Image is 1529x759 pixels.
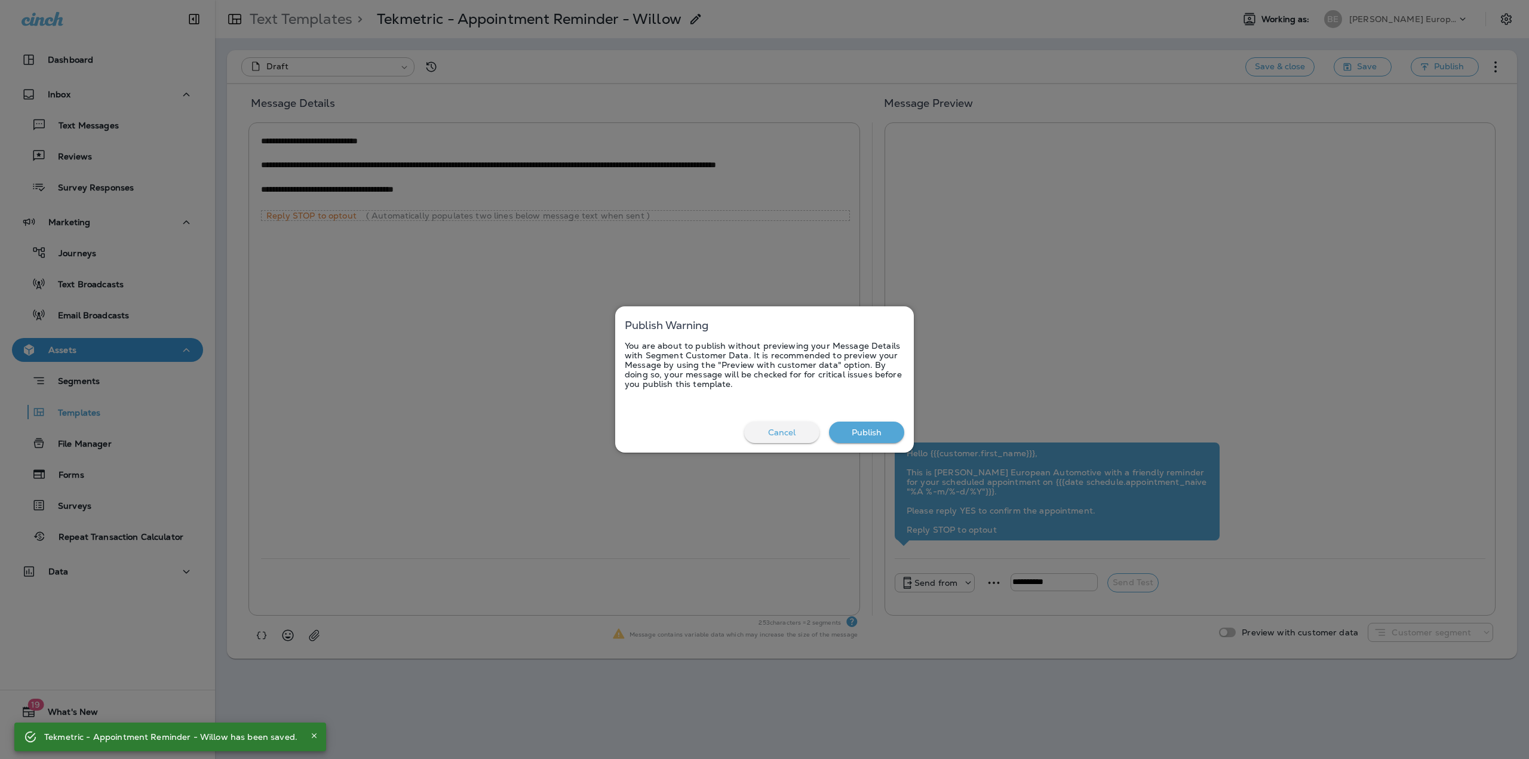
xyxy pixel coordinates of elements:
[744,422,819,444] button: Cancel
[307,729,321,743] button: Close
[625,335,904,422] p: You are about to publish without previewing your Message Details with Segment Customer Data. It i...
[829,422,904,444] button: Publish
[44,726,297,748] div: Tekmetric - Appointment Reminder - Willow has been saved.
[625,316,904,335] h5: Publish Warning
